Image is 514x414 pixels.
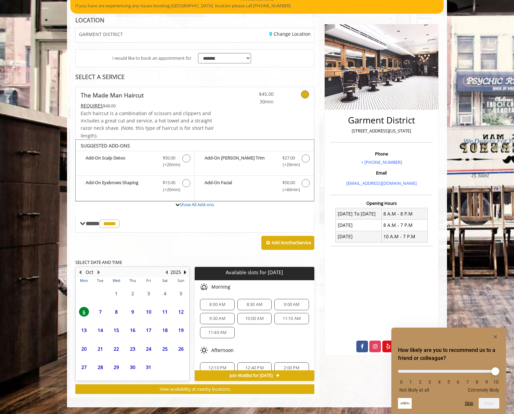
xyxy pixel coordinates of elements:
span: 28 [95,362,105,372]
td: Select day31 [141,358,157,376]
td: Select day18 [157,321,173,339]
div: How likely are you to recommend us to a friend or colleague? Select an option from 0 to 10, with ... [398,365,499,393]
th: Wed [108,277,124,284]
li: 0 [398,379,405,385]
li: 9 [483,379,490,385]
li: 3 [426,379,433,385]
td: Select day10 [141,303,157,321]
span: $50.00 [282,179,295,186]
td: Select day23 [124,340,140,358]
b: Add-On [PERSON_NAME] Trim [205,154,275,168]
td: Select day29 [108,358,124,376]
span: 30min [234,98,274,105]
span: 20 [79,344,89,354]
span: 14 [95,325,105,335]
b: LOCATION [75,16,104,24]
li: 8 [474,379,480,385]
td: Select day22 [108,340,124,358]
td: Select day28 [92,358,108,376]
a: Show All Add-ons [180,201,214,208]
td: Select day14 [92,321,108,339]
td: Select day7 [92,303,108,321]
span: GARMENT DISTRICT [79,32,123,37]
td: [DATE] [336,231,382,242]
span: View availability at nearby locations [160,386,230,392]
button: Next Month [96,269,101,276]
span: 31 [144,362,154,372]
span: Join Waitlist for [DATE] [230,373,273,378]
span: 30 [128,362,138,372]
span: I would like to book an appointment for [112,55,191,62]
li: 10 [493,379,499,385]
div: 8:00 AM [200,299,234,310]
span: 21 [95,344,105,354]
p: [STREET_ADDRESS][US_STATE] [332,127,431,134]
button: Skip [465,401,473,406]
span: 22 [111,344,121,354]
label: Add-On Facial [198,179,310,195]
b: The Made Man Haircut [81,90,144,100]
div: 11:40 AM [200,327,234,338]
span: (+20min ) [279,161,298,168]
span: $45.00 [234,90,274,98]
span: 8:00 AM [209,302,225,307]
span: (+20min ) [159,186,179,193]
span: 9:30 AM [209,316,225,321]
h3: Email [332,170,431,175]
span: 8 [111,307,121,317]
td: Select day12 [173,303,189,321]
span: Each haircut is a combination of scissors and clippers and includes a great cut and service, a ho... [81,110,214,139]
span: 10:00 AM [245,316,264,321]
div: How likely are you to recommend us to a friend or colleague? Select an option from 0 to 10, with ... [398,333,499,409]
b: Add Another Service [272,240,311,246]
button: Previous Year [164,269,169,276]
span: 16 [128,325,138,335]
div: $48.00 [81,102,215,109]
button: View availability at nearby locations [75,384,314,394]
li: 1 [407,379,414,385]
li: 2 [417,379,424,385]
td: Select day19 [173,321,189,339]
span: Not likely at all [399,387,429,393]
div: 9:00 AM [274,299,309,310]
span: 7 [95,307,105,317]
span: 27 [79,362,89,372]
td: Select day15 [108,321,124,339]
td: Select day6 [76,303,92,321]
span: 12:10 PM [208,365,227,371]
p: If you have are experiencing any issues booking [GEOGRAPHIC_DATA] location please call [PHONE_NUM... [75,2,439,9]
li: 5 [445,379,452,385]
div: 12:40 PM [237,362,272,374]
label: Add-On Eyebrows Shaping [79,179,191,195]
h3: Opening Hours [330,201,433,205]
td: Select day13 [76,321,92,339]
th: Sat [157,277,173,284]
li: 7 [464,379,471,385]
span: $15.00 [163,179,175,186]
td: [DATE] To [DATE] [336,208,382,220]
b: Add-On Eyebrows Shaping [86,179,156,193]
td: Select day9 [124,303,140,321]
img: morning slots [200,283,208,291]
th: Sun [173,277,189,284]
button: Previous Month [77,269,83,276]
b: SUGGESTED ADD-ONS [81,142,130,149]
h2: How likely are you to recommend us to a friend or colleague? Select an option from 0 to 10, with ... [398,346,499,362]
span: 25 [160,344,170,354]
div: 12:10 PM [200,362,234,374]
span: 8:30 AM [247,302,262,307]
div: SELECT A SERVICE [75,74,314,80]
span: $50.00 [163,154,175,161]
b: Add-On Facial [205,179,275,193]
td: Select day27 [76,358,92,376]
span: 6 [79,307,89,317]
div: 11:10 AM [274,313,309,324]
span: 2:00 PM [284,365,299,371]
span: 12 [176,307,186,317]
span: (+40min ) [279,186,298,193]
span: 11 [160,307,170,317]
span: This service needs some Advance to be paid before we block your appointment [81,102,103,109]
button: Hide survey [491,333,499,341]
a: + [PHONE_NUMBER] [361,159,402,165]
